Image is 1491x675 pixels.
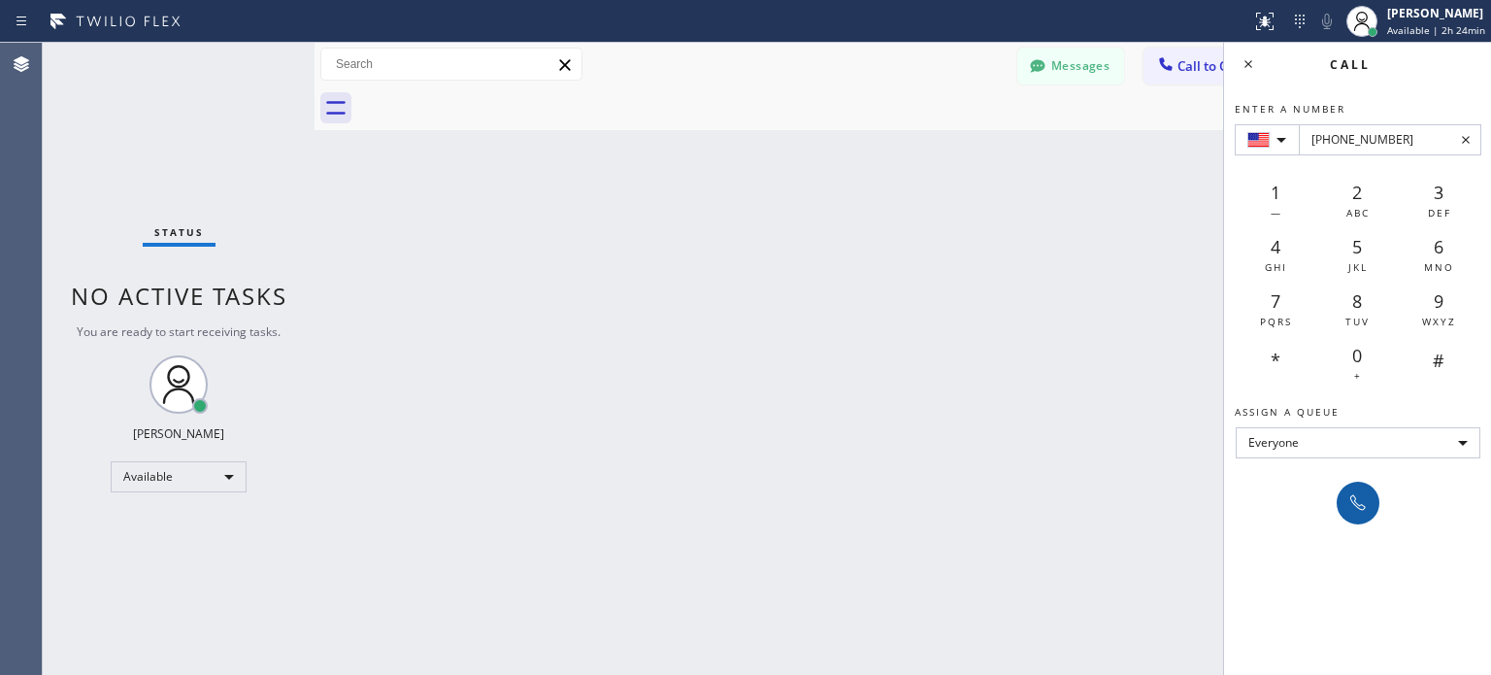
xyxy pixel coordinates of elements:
button: Mute [1313,8,1341,35]
span: 6 [1434,235,1443,258]
button: Messages [1017,48,1124,84]
span: Available | 2h 24min [1387,23,1485,37]
span: # [1433,349,1444,372]
span: 0 [1352,344,1362,367]
span: 8 [1352,289,1362,313]
span: 1 [1271,181,1280,204]
span: DEF [1428,206,1451,219]
span: TUV [1345,315,1370,328]
span: Assign a queue [1235,405,1340,419]
div: Everyone [1236,427,1480,458]
span: 7 [1271,289,1280,313]
div: [PERSON_NAME] [1387,5,1485,21]
span: 9 [1434,289,1443,313]
span: 2 [1352,181,1362,204]
span: PQRS [1260,315,1292,328]
span: You are ready to start receiving tasks. [77,323,281,340]
span: Call to Customer [1177,57,1279,75]
span: ABC [1346,206,1370,219]
span: + [1354,369,1362,383]
span: WXYZ [1422,315,1456,328]
div: Available [111,461,247,492]
span: Status [154,225,204,239]
span: No active tasks [71,280,287,312]
span: GHI [1265,260,1287,274]
span: MNO [1424,260,1454,274]
button: Call to Customer [1143,48,1292,84]
span: 4 [1271,235,1280,258]
span: Enter a number [1235,102,1345,116]
span: 3 [1434,181,1443,204]
input: Search [321,49,581,80]
span: JKL [1348,260,1368,274]
span: 5 [1352,235,1362,258]
span: Call [1330,56,1371,73]
span: — [1271,206,1282,219]
div: [PERSON_NAME] [133,425,224,442]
